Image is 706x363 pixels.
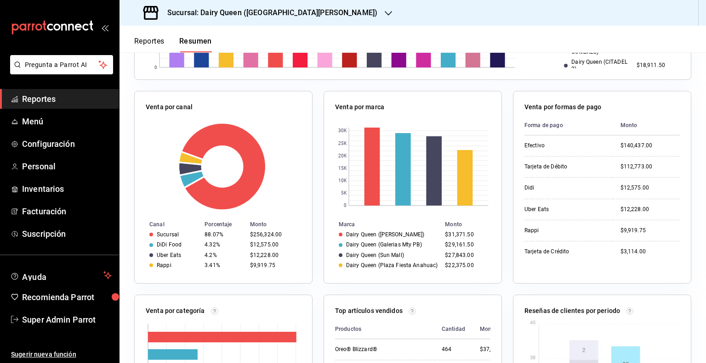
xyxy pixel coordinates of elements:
[205,252,243,258] div: 4.2%
[524,306,620,316] p: Reseñas de clientes por periodo
[621,206,680,213] div: $12,228.00
[205,231,243,238] div: 88.07%
[6,67,113,76] a: Pregunta a Parrot AI
[157,231,179,238] div: Sucursal
[344,203,347,208] text: 0
[146,102,193,112] p: Venta por canal
[338,141,347,146] text: 25K
[134,37,165,52] button: Reportes
[346,262,438,268] div: Dairy Queen (Plaza Fiesta Anahuac)
[250,252,297,258] div: $12,228.00
[146,306,205,316] p: Venta por categoría
[524,102,601,112] p: Venta por formas de pago
[157,241,182,248] div: DiDi Food
[335,102,384,112] p: Venta por marca
[613,116,680,135] th: Monto
[246,219,312,229] th: Monto
[633,57,680,74] td: $18,911.50
[338,128,347,134] text: 30K
[346,252,404,258] div: Dairy Queen (Sun Mall)
[157,252,181,258] div: Uber Eats
[324,219,441,229] th: Marca
[134,37,212,52] div: navigation tabs
[524,142,606,150] div: Efectivo
[434,319,473,339] th: Cantidad
[22,93,112,105] span: Reportes
[445,231,487,238] div: $31,371.50
[25,60,99,70] span: Pregunta a Parrot AI
[335,306,403,316] p: Top artículos vendidos
[524,184,606,192] div: Didi
[524,206,606,213] div: Uber Eats
[441,219,501,229] th: Monto
[160,7,377,18] h3: Sucursal: Dairy Queen ([GEOGRAPHIC_DATA][PERSON_NAME])
[22,205,112,218] span: Facturación
[338,154,347,159] text: 20K
[11,350,112,359] span: Sugerir nueva función
[157,262,171,268] div: Rappi
[524,248,606,256] div: Tarjeta de Crédito
[445,262,487,268] div: $22,375.00
[22,228,112,240] span: Suscripción
[338,179,347,184] text: 10K
[22,183,112,195] span: Inventarios
[621,248,680,256] div: $3,114.00
[621,184,680,192] div: $12,575.00
[250,231,297,238] div: $256,324.00
[338,166,347,171] text: 15K
[250,241,297,248] div: $12,575.00
[524,163,606,171] div: Tarjeta de Débito
[22,313,112,326] span: Super Admin Parrot
[201,219,246,229] th: Porcentaje
[154,65,157,70] text: 0
[473,319,508,339] th: Monto
[22,270,100,281] span: Ayuda
[22,138,112,150] span: Configuración
[445,252,487,258] div: $27,843.00
[524,227,606,235] div: Rappi
[22,115,112,128] span: Menú
[524,116,613,135] th: Forma de pago
[335,319,434,339] th: Productos
[205,241,243,248] div: 4.32%
[564,59,629,72] div: Dairy Queen (CITADEL 2)
[341,191,347,196] text: 5K
[621,227,680,235] div: $9,919.75
[621,163,680,171] div: $112,773.00
[335,346,427,353] div: Oreo® Blizzard®
[205,262,243,268] div: 3.41%
[179,37,212,52] button: Resumen
[101,24,108,31] button: open_drawer_menu
[442,346,465,353] div: 464
[346,241,422,248] div: Dairy Queen (Galerias Mty PB)
[10,55,113,74] button: Pregunta a Parrot AI
[621,142,680,150] div: $140,437.00
[250,262,297,268] div: $9,919.75
[445,241,487,248] div: $29,161.50
[135,219,201,229] th: Canal
[22,160,112,173] span: Personal
[346,231,424,238] div: Dairy Queen ([PERSON_NAME])
[22,291,112,303] span: Recomienda Parrot
[480,346,508,353] div: $37,107.00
